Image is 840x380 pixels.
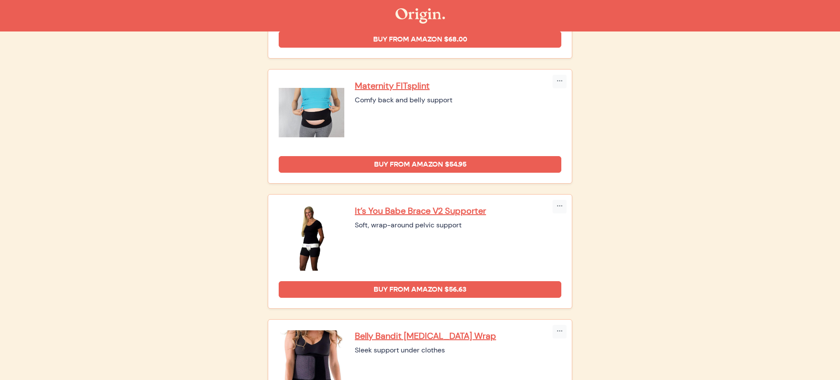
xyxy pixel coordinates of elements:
a: It’s You Babe Brace V2 Supporter [355,205,561,216]
a: Maternity FITsplint [355,80,561,91]
img: The Origin Shop [395,8,445,24]
a: Buy from Amazon $54.95 [279,156,561,173]
img: Maternity FITsplint [279,80,344,146]
div: Comfy back and belly support [355,95,561,105]
a: Buy from Amazon $68.00 [279,31,561,48]
div: Soft, wrap-around pelvic support [355,220,561,230]
a: Buy from Amazon $56.63 [279,281,561,298]
img: It’s You Babe Brace V2 Supporter [279,205,344,271]
a: Belly Bandit [MEDICAL_DATA] Wrap [355,330,561,342]
div: Sleek support under clothes [355,345,561,356]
